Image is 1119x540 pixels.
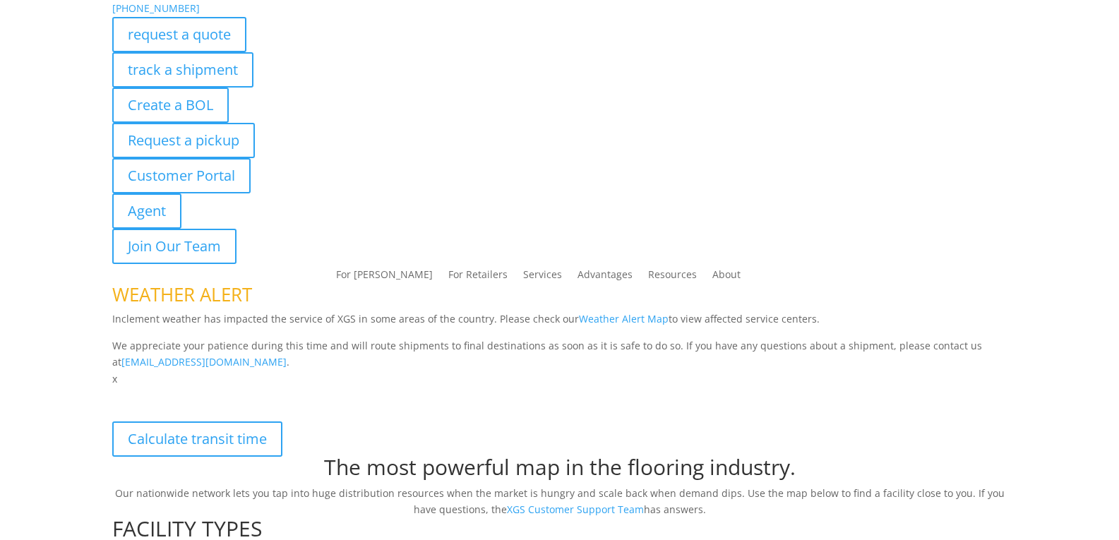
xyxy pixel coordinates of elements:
[112,123,255,158] a: Request a pickup
[112,311,1007,337] p: Inclement weather has impacted the service of XGS in some areas of the country. Please check our ...
[112,52,253,88] a: track a shipment
[112,158,251,193] a: Customer Portal
[121,355,287,368] a: [EMAIL_ADDRESS][DOMAIN_NAME]
[112,193,181,229] a: Agent
[507,503,644,516] a: XGS Customer Support Team
[112,229,237,264] a: Join Our Team
[523,270,562,285] a: Services
[112,485,1007,519] p: Our nationwide network lets you tap into huge distribution resources when the market is hungry an...
[336,270,433,285] a: For [PERSON_NAME]
[112,17,246,52] a: request a quote
[448,270,508,285] a: For Retailers
[112,388,1007,421] p: XGS Distribution Network
[112,371,1007,388] p: x
[648,270,697,285] a: Resources
[578,270,633,285] a: Advantages
[579,312,669,325] a: Weather Alert Map
[112,1,200,15] a: [PHONE_NUMBER]
[112,88,229,123] a: Create a BOL
[112,337,1007,371] p: We appreciate your patience during this time and will route shipments to final destinations as so...
[712,270,741,285] a: About
[112,457,1007,485] h1: The most powerful map in the flooring industry.
[112,421,282,457] a: Calculate transit time
[112,282,252,307] span: WEATHER ALERT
